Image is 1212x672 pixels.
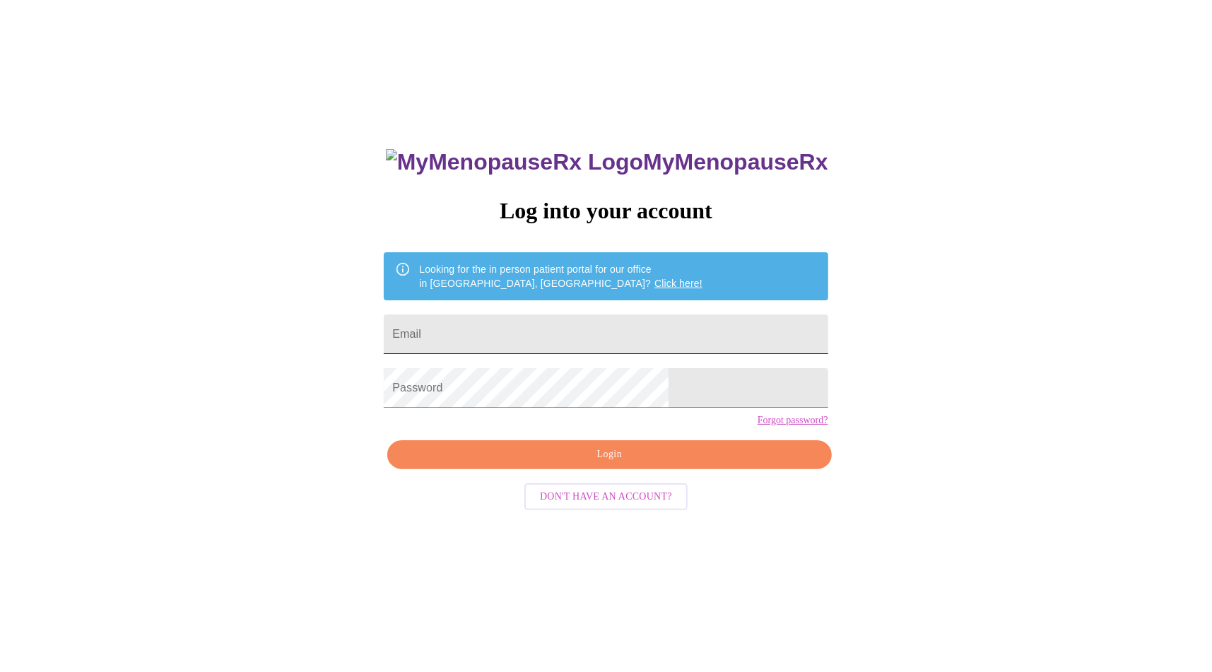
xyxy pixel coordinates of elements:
span: Don't have an account? [540,488,672,506]
a: Forgot password? [758,415,828,426]
a: Don't have an account? [521,490,691,502]
h3: MyMenopauseRx [386,149,828,175]
a: Click here! [654,278,702,289]
div: Looking for the in person patient portal for our office in [GEOGRAPHIC_DATA], [GEOGRAPHIC_DATA]? [419,257,702,296]
h3: Log into your account [384,198,828,224]
button: Don't have an account? [524,483,688,511]
button: Login [387,440,831,469]
img: MyMenopauseRx Logo [386,149,643,175]
span: Login [404,446,815,464]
